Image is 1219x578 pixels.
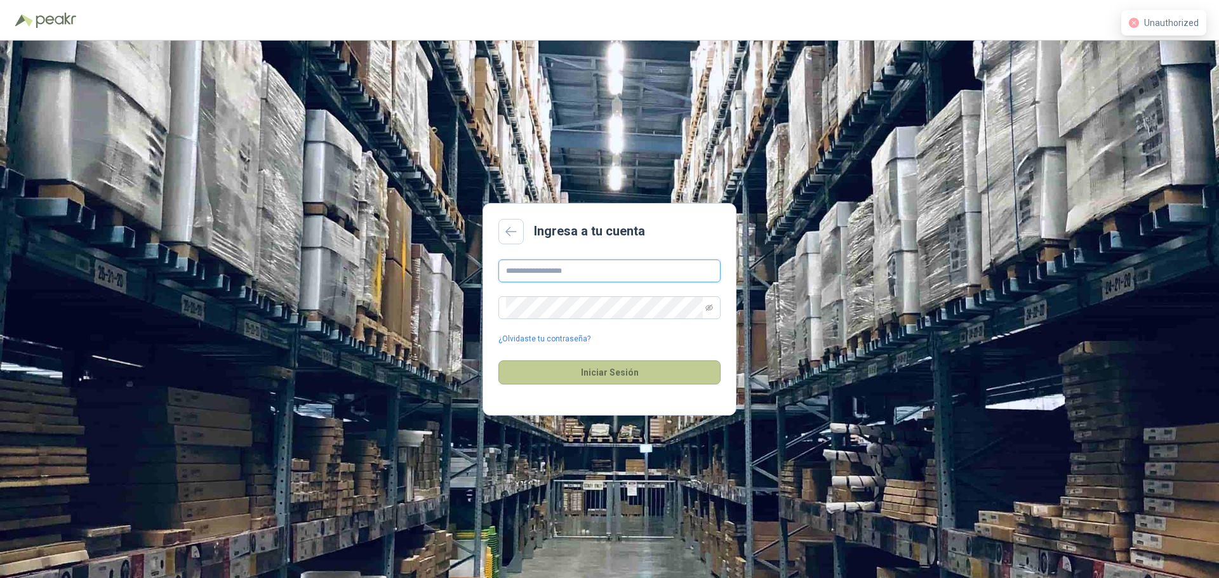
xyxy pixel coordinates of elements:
img: Peakr [36,13,76,28]
span: eye-invisible [705,304,713,312]
span: close-circle [1129,18,1139,28]
span: Unauthorized [1144,18,1199,28]
a: ¿Olvidaste tu contraseña? [498,333,590,345]
button: Iniciar Sesión [498,360,721,384]
h2: Ingresa a tu cuenta [534,221,645,241]
img: Logo [15,14,33,27]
